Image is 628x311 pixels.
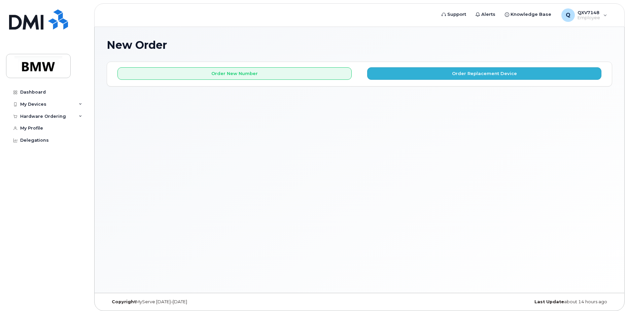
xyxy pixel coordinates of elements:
strong: Last Update [534,299,564,304]
div: MyServe [DATE]–[DATE] [107,299,275,305]
strong: Copyright [112,299,136,304]
div: about 14 hours ago [444,299,612,305]
iframe: Messenger Launcher [599,282,623,306]
button: Order Replacement Device [367,67,601,80]
button: Order New Number [117,67,352,80]
h1: New Order [107,39,612,51]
